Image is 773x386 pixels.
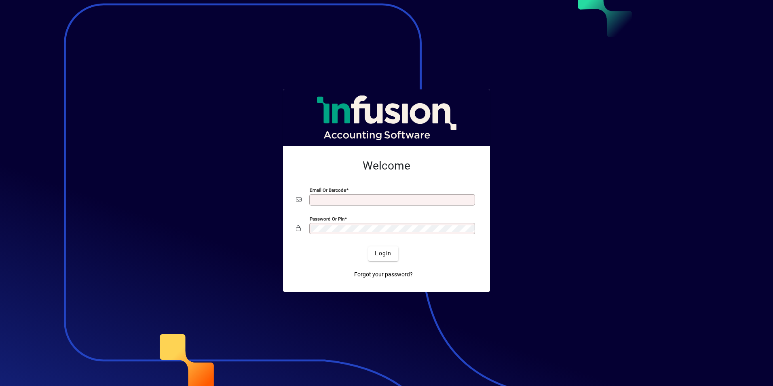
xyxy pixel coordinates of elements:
a: Forgot your password? [351,267,416,282]
span: Forgot your password? [354,270,413,279]
mat-label: Email or Barcode [310,187,346,193]
h2: Welcome [296,159,477,173]
button: Login [368,246,398,261]
mat-label: Password or Pin [310,216,344,221]
span: Login [375,249,391,258]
